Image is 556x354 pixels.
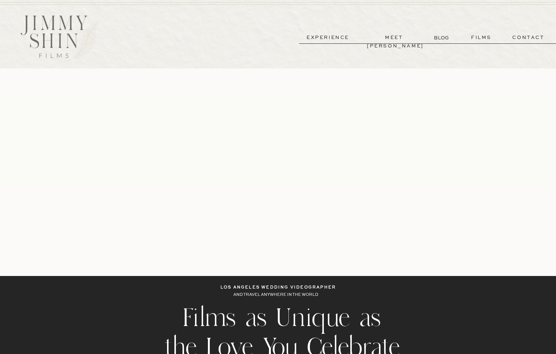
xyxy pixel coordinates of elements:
a: films [463,33,499,42]
a: BLOG [434,34,450,42]
a: meet [PERSON_NAME] [367,33,421,42]
a: contact [502,33,555,42]
p: AND TRAVEL ANYWHERE IN THE WORLD [233,291,323,299]
b: los angeles wedding videographer [220,286,336,290]
a: experience [301,33,355,42]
